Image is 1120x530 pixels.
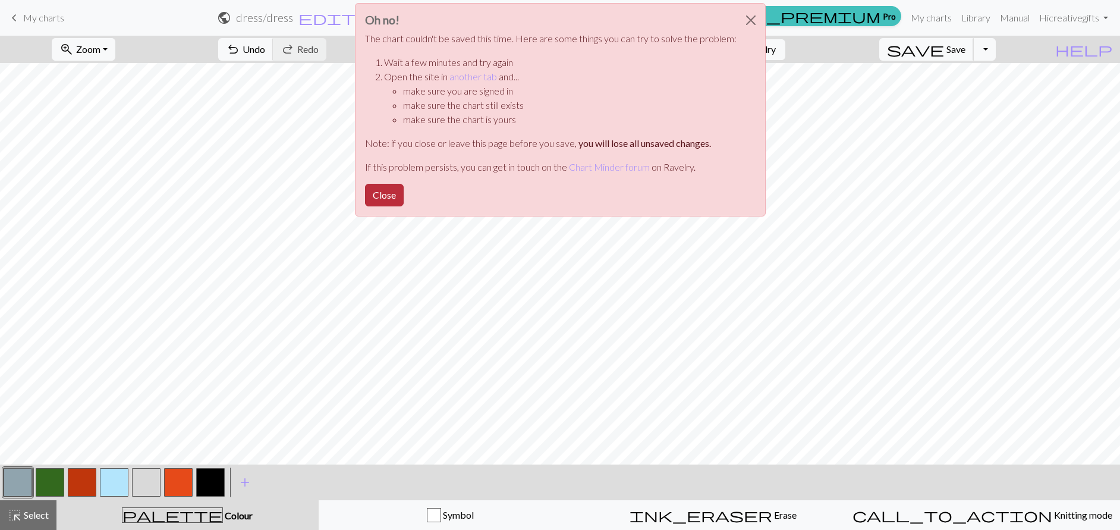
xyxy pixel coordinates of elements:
a: another tab [449,71,497,82]
span: Knitting mode [1052,509,1112,520]
span: Colour [223,510,253,521]
span: add [238,474,252,491]
button: Colour [56,500,319,530]
button: Symbol [319,500,582,530]
p: The chart couldn't be saved this time. Here are some things you can try to solve the problem: [365,32,737,46]
a: Chart Minder forum [569,161,650,173]
li: make sure the chart is yours [403,112,737,127]
p: If this problem persists, you can get in touch on the on Ravelry. [365,160,737,174]
li: make sure the chart still exists [403,98,737,112]
li: Open the site in and... [384,70,737,127]
button: Close [365,184,404,206]
strong: you will lose all unsaved changes. [578,137,711,149]
span: call_to_action [852,507,1052,523]
button: Erase [581,500,845,530]
button: Knitting mode [845,500,1120,530]
p: Note: if you close or leave this page before you save, [365,136,737,150]
span: palette [122,507,222,523]
span: ink_eraser [630,507,772,523]
span: Symbol [441,509,474,520]
li: make sure you are signed in [403,84,737,98]
span: Select [22,509,49,520]
button: Close [737,4,765,37]
li: Wait a few minutes and try again [384,55,737,70]
h3: Oh no! [365,13,737,27]
span: highlight_alt [8,507,22,523]
span: Erase [772,509,797,520]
